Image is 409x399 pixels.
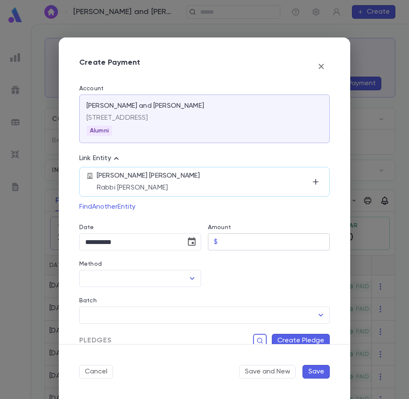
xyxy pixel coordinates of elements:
[302,365,330,379] button: Save
[183,233,200,250] button: Choose date, selected date is Sep 3, 2025
[79,261,102,267] label: Method
[239,365,296,379] button: Save and New
[208,224,231,231] label: Amount
[214,238,218,246] p: $
[79,85,330,92] label: Account
[79,365,113,379] button: Cancel
[79,297,97,304] label: Batch
[86,114,323,122] p: [STREET_ADDRESS]
[79,58,141,75] p: Create Payment
[272,334,330,347] button: Create Pledge
[79,153,121,164] p: Link Entity
[79,336,112,345] span: Pledges
[79,224,201,231] label: Date
[97,172,309,192] div: [PERSON_NAME] [PERSON_NAME]
[79,200,135,214] button: FindAnotherEntity
[86,127,112,134] span: Alumni
[186,273,198,284] button: Open
[86,102,204,110] p: [PERSON_NAME] and [PERSON_NAME]
[315,309,327,321] button: Open
[97,184,309,192] p: Rabbi [PERSON_NAME]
